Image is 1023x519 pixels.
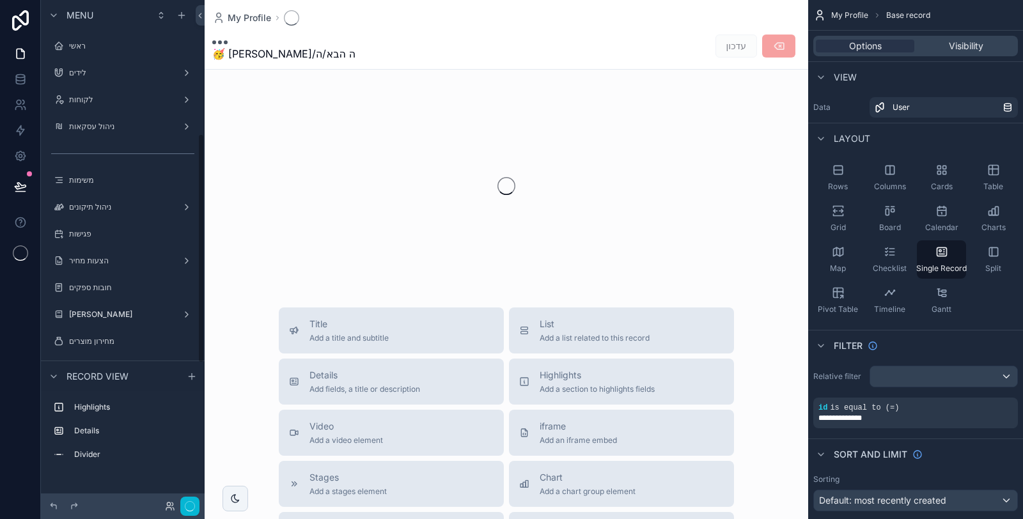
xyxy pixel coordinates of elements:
[985,263,1001,274] span: Split
[813,281,863,320] button: Pivot Table
[69,309,176,320] label: [PERSON_NAME]
[69,68,176,78] label: לידים
[228,12,271,24] span: My Profile
[931,182,953,192] span: Cards
[917,240,966,279] button: Single Record
[865,281,914,320] button: Timeline
[981,222,1006,233] span: Charts
[66,9,93,22] span: Menu
[69,95,176,105] label: לקוחות
[69,121,176,132] label: ניהול עסקאות
[834,339,863,352] span: Filter
[49,197,197,217] a: ניהול תיקונים
[69,175,194,185] label: משימות
[813,490,1018,511] button: Default: most recently created
[834,71,857,84] span: View
[49,251,197,271] a: הצעות מחיר
[969,159,1018,197] button: Table
[983,182,1003,192] span: Table
[870,97,1018,118] a: User
[831,222,846,233] span: Grid
[74,426,192,436] label: Details
[819,495,946,506] span: Default: most recently created
[834,132,870,145] span: Layout
[69,256,176,266] label: הצעות מחיר
[865,159,914,197] button: Columns
[813,371,864,382] label: Relative filter
[830,263,846,274] span: Map
[41,391,205,477] div: scrollable content
[49,331,197,352] a: מחירון מוצרים
[849,40,882,52] span: Options
[74,449,192,460] label: Divider
[949,40,983,52] span: Visibility
[813,474,839,484] label: Sorting
[69,202,176,212] label: ניהול תיקונים
[873,263,907,274] span: Checklist
[49,304,197,325] a: [PERSON_NAME]
[212,46,355,61] span: 🥳 [PERSON_NAME]/ה הבא/ה
[813,102,864,112] label: Data
[969,240,1018,279] button: Split
[834,448,907,461] span: Sort And Limit
[49,277,197,298] a: חובות ספקים
[69,336,194,346] label: מחירון מוצרים
[831,10,868,20] span: My Profile
[49,63,197,83] a: לידים
[925,222,958,233] span: Calendar
[49,170,197,190] a: משימות
[865,240,914,279] button: Checklist
[813,159,863,197] button: Rows
[969,199,1018,238] button: Charts
[874,182,906,192] span: Columns
[893,102,910,112] span: User
[74,402,192,412] label: Highlights
[818,304,858,314] span: Pivot Table
[49,116,197,137] a: ניהול עסקאות
[830,403,899,412] span: is equal to (=)
[879,222,901,233] span: Board
[813,240,863,279] button: Map
[917,159,966,197] button: Cards
[69,283,194,293] label: חובות ספקים
[813,199,863,238] button: Grid
[69,41,194,51] label: ראשי
[886,10,930,20] span: Base record
[874,304,905,314] span: Timeline
[66,370,129,383] span: Record view
[818,403,827,412] span: id
[212,12,271,24] a: My Profile
[49,224,197,244] a: פגישות
[865,199,914,238] button: Board
[917,281,966,320] button: Gantt
[917,199,966,238] button: Calendar
[828,182,848,192] span: Rows
[916,263,967,274] span: Single Record
[49,36,197,56] a: ראשי
[69,229,194,239] label: פגישות
[932,304,951,314] span: Gantt
[49,89,197,110] a: לקוחות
